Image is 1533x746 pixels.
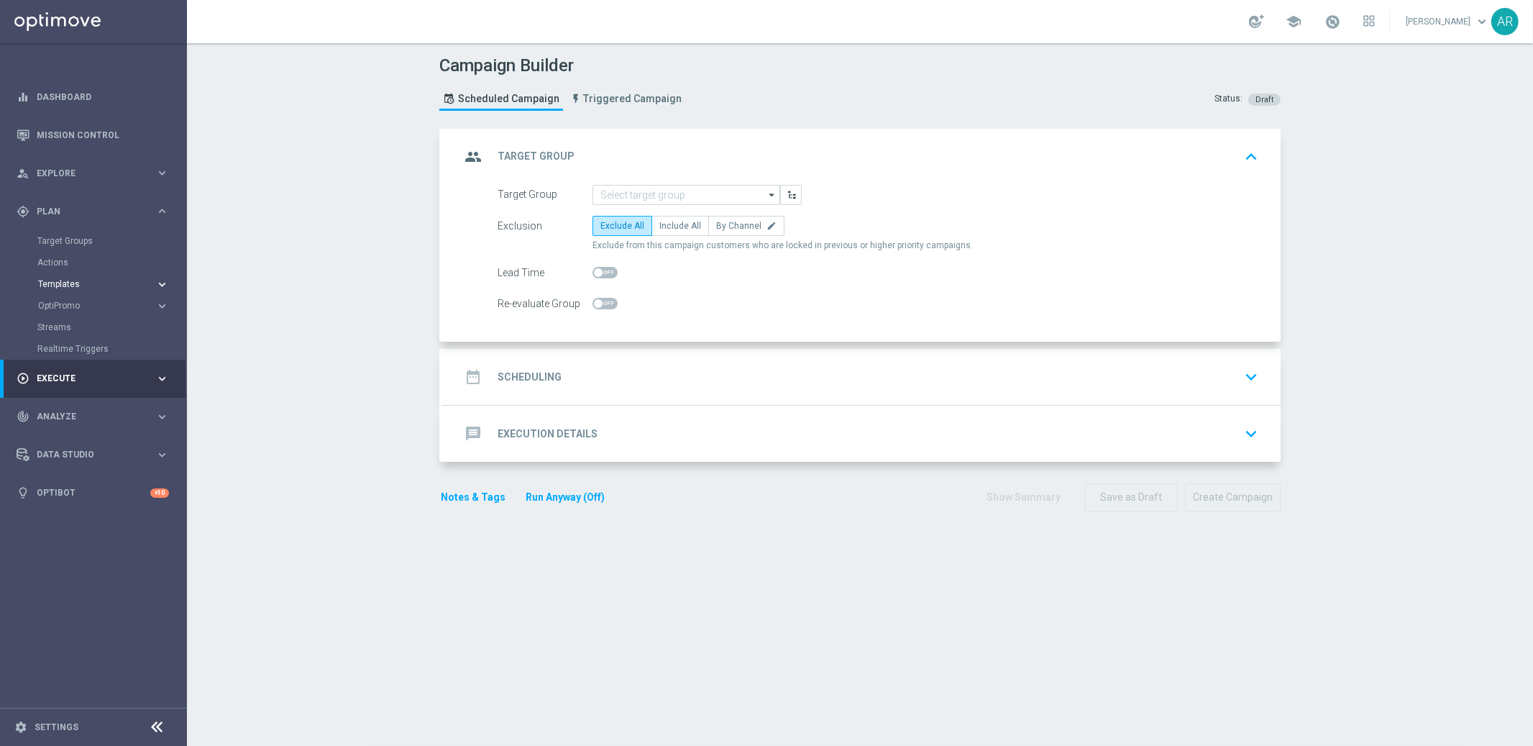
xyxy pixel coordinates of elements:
a: [PERSON_NAME]keyboard_arrow_down [1404,11,1491,32]
div: date_range Scheduling keyboard_arrow_down [460,363,1263,391]
i: keyboard_arrow_right [155,204,169,218]
span: Execute [37,374,155,383]
button: track_changes Analyze keyboard_arrow_right [16,411,170,422]
span: Templates [38,280,141,288]
button: OptiPromo keyboard_arrow_right [37,300,170,311]
button: lightbulb Optibot +10 [16,487,170,499]
button: Notes & Tags [439,488,507,506]
i: settings [14,721,27,734]
button: gps_fixed Plan keyboard_arrow_right [16,206,170,217]
div: Templates [38,280,155,288]
i: person_search [17,167,29,180]
i: edit [766,221,777,231]
div: Actions [37,252,186,273]
i: play_circle_outline [17,372,29,385]
div: Analyze [17,410,155,423]
div: Templates [37,273,186,295]
span: Analyze [37,412,155,421]
button: keyboard_arrow_down [1239,420,1263,447]
button: Create Campaign [1185,483,1281,511]
a: Scheduled Campaign [439,87,563,111]
div: OptiPromo [37,295,186,317]
i: group [460,144,486,170]
span: Explore [37,169,155,178]
a: Triggered Campaign [567,87,685,111]
i: keyboard_arrow_right [155,448,169,462]
span: Exclude All [600,221,644,231]
button: keyboard_arrow_up [1239,143,1263,170]
div: +10 [150,488,169,498]
i: keyboard_arrow_down [1240,423,1262,445]
span: school [1286,14,1301,29]
button: Data Studio keyboard_arrow_right [16,449,170,460]
div: Re-evaluate Group [498,294,592,314]
span: OptiPromo [38,301,141,310]
i: keyboard_arrow_right [155,299,169,313]
button: play_circle_outline Execute keyboard_arrow_right [16,373,170,384]
colored-tag: Draft [1248,93,1281,104]
button: keyboard_arrow_down [1239,363,1263,391]
span: keyboard_arrow_down [1474,14,1490,29]
span: Draft [1255,95,1273,104]
i: date_range [460,364,486,390]
div: Mission Control [17,116,169,154]
a: Mission Control [37,116,169,154]
h2: Target Group [498,150,575,163]
a: Actions [37,257,150,268]
i: keyboard_arrow_down [1240,366,1262,388]
button: person_search Explore keyboard_arrow_right [16,168,170,179]
div: Dashboard [17,78,169,116]
div: Status: [1214,93,1243,106]
div: Lead Time [498,263,592,283]
div: Optibot [17,474,169,512]
div: Explore [17,167,155,180]
h2: Scheduling [498,370,562,384]
i: lightbulb [17,486,29,499]
button: Mission Control [16,129,170,141]
a: Optibot [37,474,150,512]
div: message Execution Details keyboard_arrow_down [460,420,1263,447]
div: Target Groups [37,230,186,252]
i: keyboard_arrow_right [155,166,169,180]
div: Exclusion [498,216,592,236]
a: Settings [35,723,78,732]
i: gps_fixed [17,205,29,218]
button: Save as Draft [1084,483,1178,511]
i: keyboard_arrow_right [155,410,169,424]
div: AR [1491,8,1519,35]
button: Templates keyboard_arrow_right [37,278,170,290]
a: Dashboard [37,78,169,116]
span: Include All [659,221,701,231]
span: Exclude from this campaign customers who are locked in previous or higher priority campaigns. [592,240,973,252]
i: equalizer [17,91,29,104]
i: message [460,421,486,447]
div: Realtime Triggers [37,338,186,360]
div: Plan [17,205,155,218]
div: Streams [37,317,186,338]
a: Target Groups [37,235,150,247]
i: keyboard_arrow_right [155,278,169,291]
div: Data Studio [17,448,155,461]
div: OptiPromo [38,301,155,310]
h1: Campaign Builder [439,55,689,76]
button: Run Anyway (Off) [524,488,606,506]
div: Target Group [498,185,592,205]
i: keyboard_arrow_up [1240,146,1262,168]
h2: Execution Details [498,427,598,441]
input: Select target group [592,185,780,205]
a: Realtime Triggers [37,343,150,355]
button: equalizer Dashboard [16,91,170,103]
i: arrow_drop_down [765,186,779,204]
span: Scheduled Campaign [458,93,559,105]
div: group Target Group keyboard_arrow_up [460,143,1263,170]
span: By Channel [716,221,761,231]
span: Triggered Campaign [583,93,682,105]
a: Streams [37,322,150,333]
